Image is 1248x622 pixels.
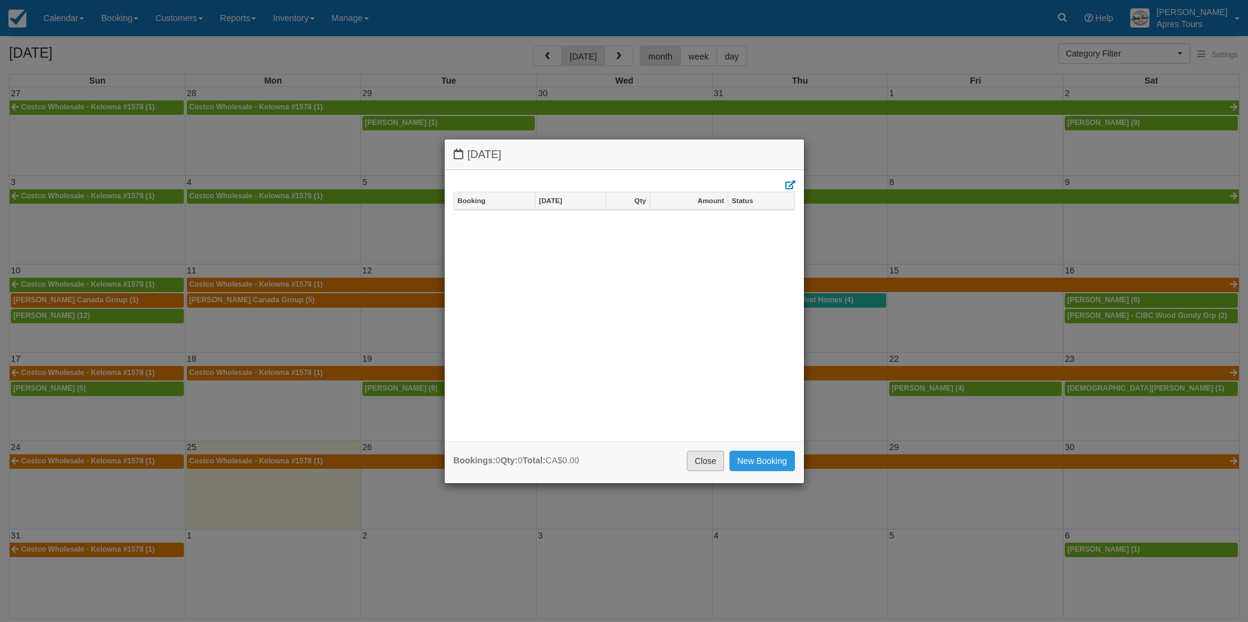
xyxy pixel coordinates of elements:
[523,456,546,465] strong: Total:
[687,451,724,471] a: Close
[729,451,795,471] a: New Booking
[454,148,795,161] h4: [DATE]
[454,192,535,209] a: Booking
[454,456,496,465] strong: Bookings:
[535,192,605,209] a: [DATE]
[606,192,650,209] a: Qty
[454,454,579,467] div: 0 0 CA$0.00
[501,456,518,465] strong: Qty:
[650,192,728,209] a: Amount
[728,192,794,209] a: Status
